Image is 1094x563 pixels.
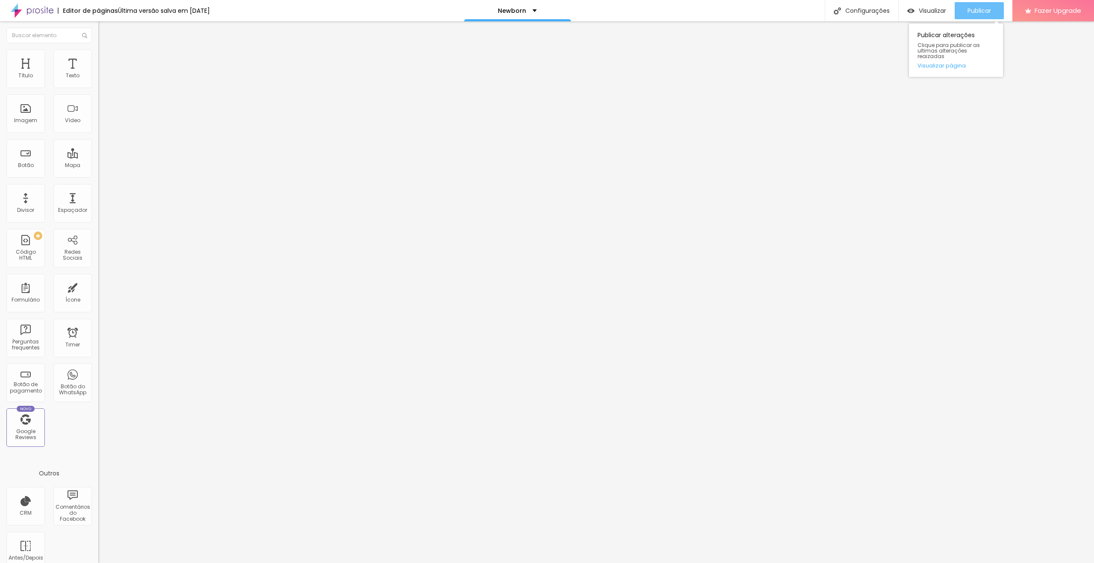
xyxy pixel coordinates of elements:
[498,8,526,14] p: Newborn
[899,2,955,19] button: Visualizar
[18,73,33,79] div: Título
[18,162,34,168] div: Botão
[17,207,34,213] div: Divisor
[65,297,80,303] div: Ícone
[907,7,915,15] img: view-1.svg
[17,406,35,412] div: Novo
[955,2,1004,19] button: Publicar
[9,339,42,351] div: Perguntas frequentes
[65,117,80,123] div: Vídeo
[9,555,42,561] div: Antes/Depois
[58,8,118,14] div: Editor de páginas
[9,249,42,261] div: Código HTML
[9,381,42,394] div: Botão de pagamento
[1035,7,1081,14] span: Fazer Upgrade
[14,117,37,123] div: Imagem
[909,23,1003,77] div: Publicar alterações
[12,297,40,303] div: Formulário
[56,249,89,261] div: Redes Sociais
[918,42,994,59] span: Clique para publicar as ultimas alterações reaizadas
[20,510,32,516] div: CRM
[834,7,841,15] img: Icone
[918,63,994,68] a: Visualizar página
[65,162,80,168] div: Mapa
[56,384,89,396] div: Botão do WhatsApp
[56,504,89,522] div: Comentários do Facebook
[968,7,991,14] span: Publicar
[919,7,946,14] span: Visualizar
[66,73,79,79] div: Texto
[118,8,210,14] div: Última versão salva em [DATE]
[65,342,80,348] div: Timer
[82,33,87,38] img: Icone
[58,207,87,213] div: Espaçador
[9,428,42,441] div: Google Reviews
[98,21,1094,563] iframe: Editor
[6,28,92,43] input: Buscar elemento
